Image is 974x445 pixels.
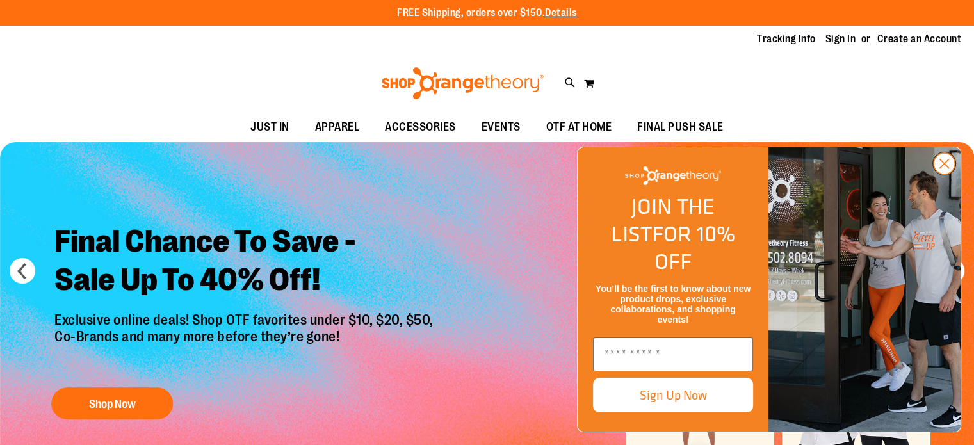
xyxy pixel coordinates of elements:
span: APPAREL [315,113,360,142]
button: prev [10,258,35,284]
button: Sign Up Now [593,378,753,412]
a: Create an Account [877,32,962,46]
p: Exclusive online deals! Shop OTF favorites under $10, $20, $50, Co-Brands and many more before th... [45,312,446,375]
a: Sign In [825,32,856,46]
span: EVENTS [482,113,521,142]
span: You’ll be the first to know about new product drops, exclusive collaborations, and shopping events! [596,284,751,325]
a: APPAREL [302,113,373,142]
a: ACCESSORIES [372,113,469,142]
a: FINAL PUSH SALE [624,113,736,142]
a: OTF AT HOME [533,113,625,142]
button: Shop Now [51,387,173,419]
a: JUST IN [238,113,302,142]
img: Shop Orangetheory [380,67,546,99]
div: FLYOUT Form [564,134,974,445]
span: JUST IN [250,113,289,142]
img: Shop Orangetheory [625,166,721,185]
h2: Final Chance To Save - Sale Up To 40% Off! [45,213,446,312]
p: FREE Shipping, orders over $150. [397,6,577,20]
span: ACCESSORIES [385,113,456,142]
img: Shop Orangtheory [768,147,961,432]
span: FINAL PUSH SALE [637,113,724,142]
span: OTF AT HOME [546,113,612,142]
span: JOIN THE LIST [611,190,715,250]
input: Enter email [593,337,753,371]
a: EVENTS [469,113,533,142]
a: Details [545,7,577,19]
span: FOR 10% OFF [652,218,735,277]
button: Close dialog [932,152,956,175]
a: Tracking Info [757,32,816,46]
